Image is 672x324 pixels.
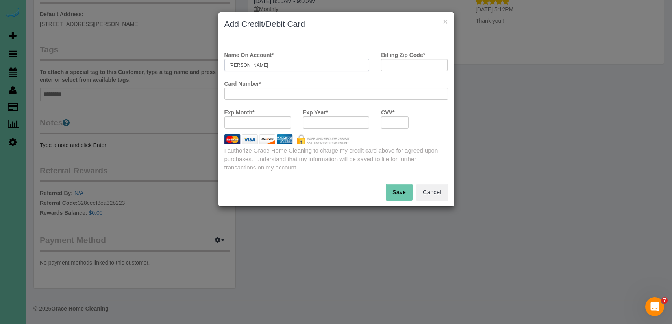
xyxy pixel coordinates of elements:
label: Exp Month [224,106,255,116]
span: 7 [661,297,668,304]
label: Billing Zip Code [381,48,425,59]
label: Card Number [224,77,261,88]
label: Name On Account [224,48,274,59]
img: credit cards [218,134,356,144]
label: CVV [381,106,394,116]
label: Exp Year [303,106,328,116]
button: Save [386,184,413,201]
iframe: Intercom live chat [645,297,664,316]
h3: Add Credit/Debit Card [224,18,448,30]
button: × [443,17,448,26]
button: Cancel [416,184,448,201]
span: I understand that my information will be saved to file for further transactions on my account. [224,156,417,171]
div: I authorize Grace Home Cleaning to charge my credit card above for agreed upon purchases. [218,146,454,171]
